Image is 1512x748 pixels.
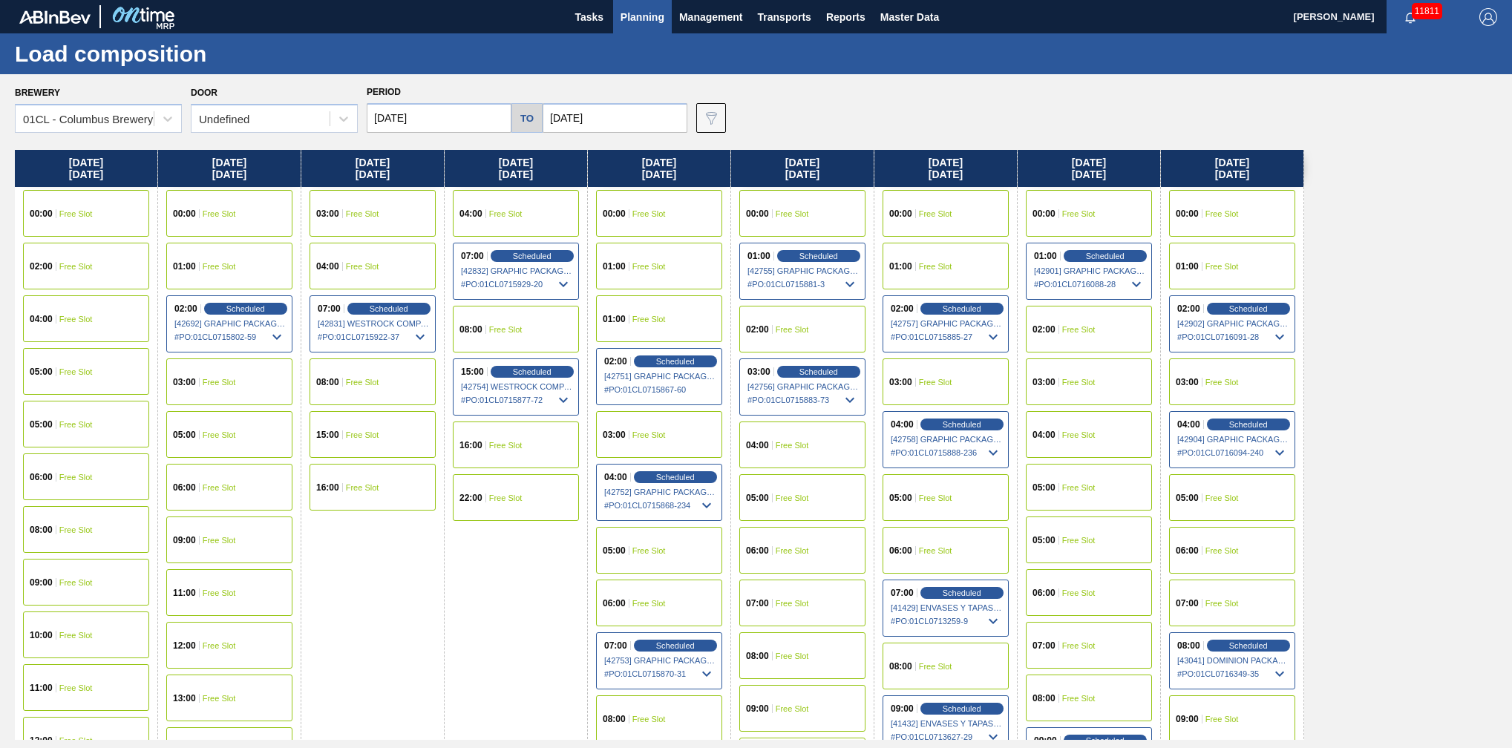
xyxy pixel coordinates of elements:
span: # PO : 01CL0715883-73 [747,391,859,409]
span: Transports [758,8,811,26]
span: Period [367,87,401,97]
span: Free Slot [1205,493,1239,502]
div: [DATE] [DATE] [731,150,874,187]
span: Free Slot [1062,483,1096,492]
span: 16:00 [316,483,339,492]
span: 08:00 [1032,694,1056,703]
div: [DATE] [DATE] [15,150,157,187]
span: Free Slot [59,209,93,218]
span: Free Slot [489,441,523,450]
span: 03:00 [173,378,196,387]
span: 05:00 [173,430,196,439]
span: 09:00 [1034,736,1057,745]
span: 01:00 [603,262,626,271]
span: 01:00 [747,252,770,260]
span: [42754] WESTROCK COMPANY - FOLDING CAR - 0008219776 [461,382,572,391]
button: icon-filter-gray [696,103,726,133]
span: # PO : 01CL0715885-27 [891,328,1002,346]
span: 15:00 [316,430,339,439]
span: Planning [621,8,664,26]
span: Free Slot [776,441,809,450]
span: Scheduled [656,473,695,482]
span: 00:00 [1032,209,1056,218]
span: Scheduled [513,367,552,376]
span: Scheduled [943,704,981,713]
span: # PO : 01CL0715888-236 [891,444,1002,462]
span: [42692] GRAPHIC PACKAGING INTERNATIONA - 0008221069 [174,319,286,328]
span: # PO : 01CL0715877-72 [461,391,572,409]
span: Scheduled [656,357,695,366]
span: 02:00 [30,262,53,271]
input: mm/dd/yyyy [367,103,511,133]
input: mm/dd/yyyy [543,103,687,133]
span: 06:00 [889,546,912,555]
span: Free Slot [1062,694,1096,703]
span: # PO : 01CL0715870-31 [604,665,716,683]
span: 05:00 [1032,536,1056,545]
span: Free Slot [1205,546,1239,555]
span: 05:00 [30,420,53,429]
span: Free Slot [1062,209,1096,218]
span: [42751] GRAPHIC PACKAGING INTERNATIONA - 0008221069 [604,372,716,381]
span: Free Slot [1205,378,1239,387]
span: 03:00 [316,209,339,218]
span: 05:00 [1176,493,1199,502]
span: Free Slot [776,209,809,218]
span: Free Slot [346,262,379,271]
span: Free Slot [919,262,952,271]
span: [43041] DOMINION PACKAGING, INC. - 0008325026 [1177,656,1289,665]
span: Free Slot [1062,325,1096,334]
span: Free Slot [1205,262,1239,271]
span: 03:00 [603,430,626,439]
h1: Load composition [15,45,278,62]
span: Free Slot [203,483,236,492]
span: Free Slot [346,209,379,218]
div: [DATE] [DATE] [301,150,444,187]
div: [DATE] [DATE] [158,150,301,187]
span: 06:00 [746,546,769,555]
span: 02:00 [1177,304,1200,313]
span: 04:00 [459,209,482,218]
span: Free Slot [203,641,236,650]
span: Free Slot [59,262,93,271]
span: Free Slot [919,546,952,555]
span: Free Slot [632,315,666,324]
span: Free Slot [919,378,952,387]
img: icon-filter-gray [702,109,720,127]
span: # PO : 01CL0716088-28 [1034,275,1145,293]
span: Free Slot [776,325,809,334]
span: 03:00 [889,378,912,387]
span: 09:00 [30,578,53,587]
span: Free Slot [776,652,809,660]
span: Scheduled [1086,252,1125,260]
span: 07:00 [891,588,914,597]
span: 01:00 [1034,252,1057,260]
div: Undefined [199,113,249,125]
span: [41432] ENVASES Y TAPAS MODELO S A DE - 0008257397 [891,719,1002,728]
span: Free Slot [346,430,379,439]
span: [42755] GRAPHIC PACKAGING INTERNATIONA - 0008221069 [747,266,859,275]
span: # PO : 01CL0715922-37 [318,328,429,346]
span: 09:00 [1176,715,1199,724]
span: # PO : 01CL0715867-60 [604,381,716,398]
span: Scheduled [943,420,981,429]
span: 05:00 [1032,483,1056,492]
span: Free Slot [203,536,236,545]
span: 08:00 [603,715,626,724]
span: Free Slot [632,262,666,271]
span: 04:00 [30,315,53,324]
span: 03:00 [1032,378,1056,387]
span: 16:00 [459,441,482,450]
span: 11811 [1412,3,1442,19]
span: # PO : 01CL0715802-59 [174,328,286,346]
span: 07:00 [746,599,769,608]
span: Reports [826,8,865,26]
span: Tasks [573,8,606,26]
span: Scheduled [513,252,552,260]
span: Free Slot [1062,378,1096,387]
span: 04:00 [891,420,914,429]
span: Free Slot [489,493,523,502]
span: 04:00 [604,473,627,482]
img: Logout [1479,8,1497,26]
span: 04:00 [1032,430,1056,439]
